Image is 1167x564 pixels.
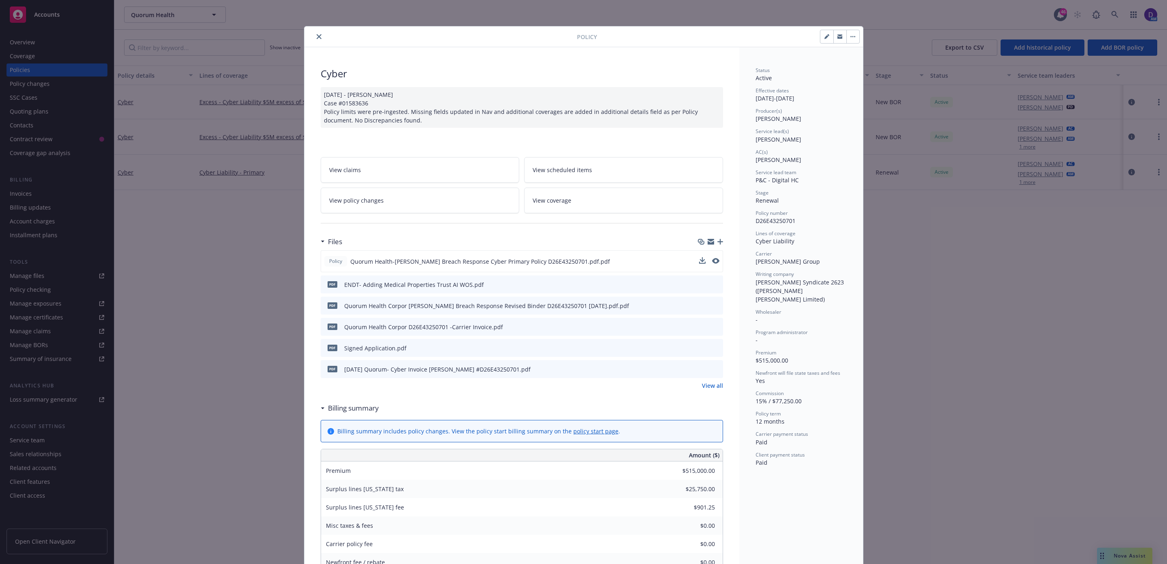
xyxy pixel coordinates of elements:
[756,258,820,265] span: [PERSON_NAME] Group
[712,280,720,289] button: preview file
[667,483,720,495] input: 0.00
[533,166,592,174] span: View scheduled items
[712,365,720,374] button: preview file
[314,32,324,42] button: close
[756,115,801,122] span: [PERSON_NAME]
[756,67,770,74] span: Status
[756,149,768,155] span: AC(s)
[524,157,723,183] a: View scheduled items
[699,280,706,289] button: download file
[756,169,796,176] span: Service lead team
[756,107,782,114] span: Producer(s)
[699,323,706,331] button: download file
[328,258,344,265] span: Policy
[533,196,571,205] span: View coverage
[699,302,706,310] button: download file
[699,365,706,374] button: download file
[328,236,342,247] h3: Files
[756,176,799,184] span: P&C - Digital HC
[756,316,758,324] span: -
[667,520,720,532] input: 0.00
[756,451,805,458] span: Client payment status
[712,323,720,331] button: preview file
[328,324,337,330] span: pdf
[756,308,781,315] span: Wholesaler
[756,250,772,257] span: Carrier
[756,230,795,237] span: Lines of coverage
[344,323,503,331] div: Quorum Health Corpor D26E43250701 -Carrier Invoice.pdf
[573,427,618,435] a: policy start page
[756,410,781,417] span: Policy term
[756,210,788,216] span: Policy number
[756,438,767,446] span: Paid
[702,381,723,390] a: View all
[712,257,719,266] button: preview file
[344,280,484,289] div: ENDT- Adding Medical Properties Trust AI WOS.pdf
[350,257,610,266] span: Quorum Health-[PERSON_NAME] Breach Response Cyber Primary Policy D26E43250701.pdf.pdf
[321,403,379,413] div: Billing summary
[756,136,801,143] span: [PERSON_NAME]
[326,485,404,493] span: Surplus lines [US_STATE] tax
[756,369,840,376] span: Newfront will file state taxes and fees
[321,67,723,81] div: Cyber
[344,344,406,352] div: Signed Application.pdf
[712,302,720,310] button: preview file
[328,403,379,413] h3: Billing summary
[524,188,723,213] a: View coverage
[328,281,337,287] span: pdf
[326,467,351,474] span: Premium
[756,329,808,336] span: Program administrator
[756,128,789,135] span: Service lead(s)
[756,459,767,466] span: Paid
[756,377,765,385] span: Yes
[328,302,337,308] span: pdf
[667,538,720,550] input: 0.00
[328,366,337,372] span: pdf
[326,540,373,548] span: Carrier policy fee
[329,166,361,174] span: View claims
[756,217,795,225] span: D26E43250701
[321,188,520,213] a: View policy changes
[326,503,404,511] span: Surplus lines [US_STATE] fee
[344,365,531,374] div: [DATE] Quorum- Cyber Invoice [PERSON_NAME] #D26E43250701.pdf
[326,522,373,529] span: Misc taxes & fees
[699,257,706,264] button: download file
[756,418,785,425] span: 12 months
[321,236,342,247] div: Files
[756,390,784,397] span: Commission
[321,87,723,128] div: [DATE] - [PERSON_NAME] Case #01583636 Policy limits were pre-ingested. Missing fields updated in ...
[337,427,620,435] div: Billing summary includes policy changes. View the policy start billing summary on the .
[328,345,337,351] span: pdf
[756,356,788,364] span: $515,000.00
[756,278,846,303] span: [PERSON_NAME] Syndicate 2623 ([PERSON_NAME] [PERSON_NAME] Limited)
[756,397,802,405] span: 15% / $77,250.00
[577,33,597,41] span: Policy
[756,431,808,437] span: Carrier payment status
[321,157,520,183] a: View claims
[344,302,629,310] div: Quorum Health Corpor [PERSON_NAME] Breach Response Revised Binder D26E43250701 [DATE].pdf.pdf
[699,257,706,266] button: download file
[756,87,847,103] div: [DATE] - [DATE]
[756,156,801,164] span: [PERSON_NAME]
[756,237,847,245] div: Cyber Liability
[756,349,776,356] span: Premium
[699,344,706,352] button: download file
[667,501,720,514] input: 0.00
[756,87,789,94] span: Effective dates
[756,197,779,204] span: Renewal
[329,196,384,205] span: View policy changes
[756,271,794,278] span: Writing company
[756,336,758,344] span: -
[712,258,719,264] button: preview file
[689,451,719,459] span: Amount ($)
[712,344,720,352] button: preview file
[756,74,772,82] span: Active
[667,465,720,477] input: 0.00
[756,189,769,196] span: Stage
